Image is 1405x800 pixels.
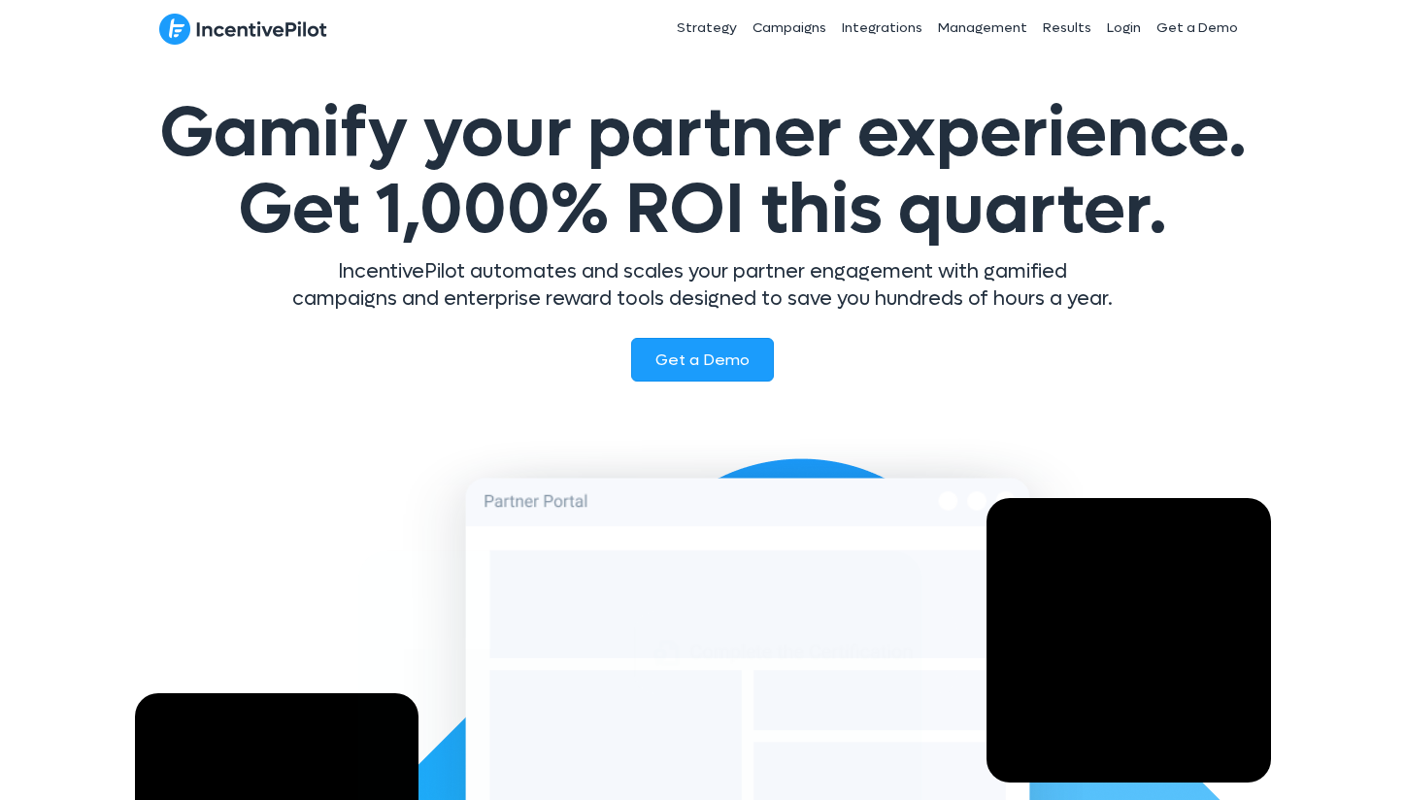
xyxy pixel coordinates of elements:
span: Gamify your partner experience. [159,87,1247,255]
span: Get a Demo [655,350,750,370]
a: Get a Demo [1149,4,1246,52]
a: Campaigns [745,4,834,52]
a: Management [930,4,1035,52]
a: Login [1099,4,1149,52]
div: Video Player [987,498,1271,783]
a: Results [1035,4,1099,52]
span: Get 1,000% ROI this quarter. [238,164,1167,255]
a: Strategy [669,4,745,52]
a: Get a Demo [631,338,774,382]
a: Integrations [834,4,930,52]
img: IncentivePilot [159,13,327,46]
p: IncentivePilot automates and scales your partner engagement with gamified campaigns and enterpris... [290,258,1116,313]
nav: Header Menu [536,4,1247,52]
